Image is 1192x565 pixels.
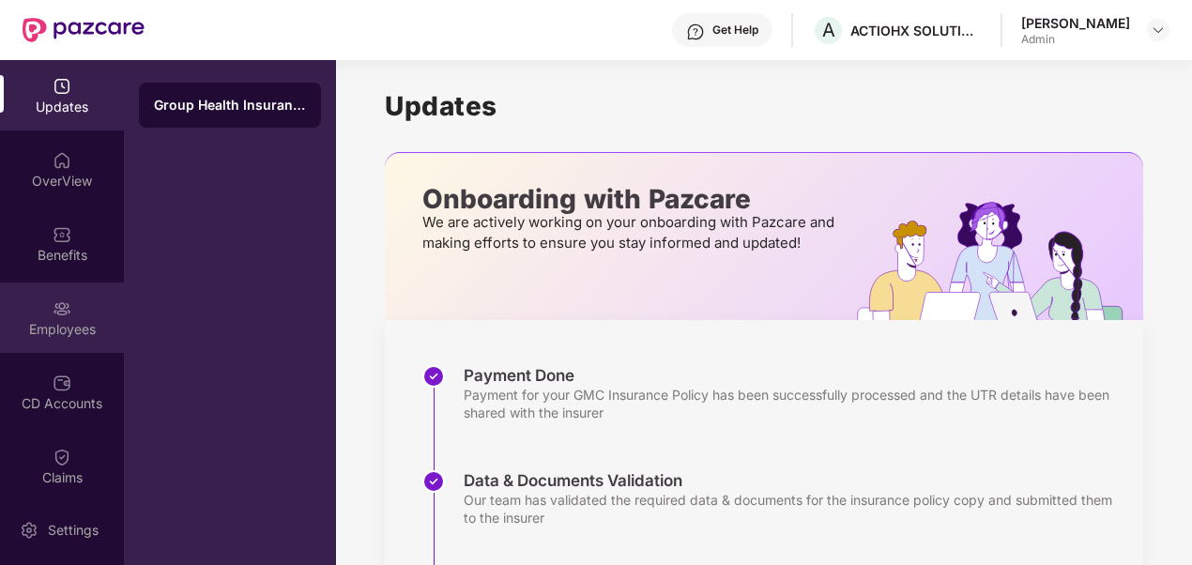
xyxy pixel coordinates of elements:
img: svg+xml;base64,PHN2ZyBpZD0iQmVuZWZpdHMiIHhtbG5zPSJodHRwOi8vd3d3LnczLm9yZy8yMDAwL3N2ZyIgd2lkdGg9Ij... [53,225,71,244]
img: svg+xml;base64,PHN2ZyBpZD0iU2V0dGluZy0yMHgyMCIgeG1sbnM9Imh0dHA6Ly93d3cudzMub3JnLzIwMDAvc3ZnIiB3aW... [20,521,38,540]
h1: Updates [385,90,1143,122]
p: Onboarding with Pazcare [422,191,840,207]
img: svg+xml;base64,PHN2ZyBpZD0iRHJvcGRvd24tMzJ4MzIiIHhtbG5zPSJodHRwOi8vd3d3LnczLm9yZy8yMDAwL3N2ZyIgd2... [1151,23,1166,38]
img: svg+xml;base64,PHN2ZyBpZD0iU3RlcC1Eb25lLTMyeDMyIiB4bWxucz0iaHR0cDovL3d3dy53My5vcmcvMjAwMC9zdmciIH... [422,470,445,493]
div: Group Health Insurance [154,96,306,115]
img: svg+xml;base64,PHN2ZyBpZD0iRW1wbG95ZWVzIiB4bWxucz0iaHR0cDovL3d3dy53My5vcmcvMjAwMC9zdmciIHdpZHRoPS... [53,299,71,318]
img: svg+xml;base64,PHN2ZyBpZD0iU3RlcC1Eb25lLTMyeDMyIiB4bWxucz0iaHR0cDovL3d3dy53My5vcmcvMjAwMC9zdmciIH... [422,365,445,388]
div: [PERSON_NAME] [1021,14,1130,32]
img: svg+xml;base64,PHN2ZyBpZD0iVXBkYXRlZCIgeG1sbnM9Imh0dHA6Ly93d3cudzMub3JnLzIwMDAvc3ZnIiB3aWR0aD0iMj... [53,77,71,96]
div: Our team has validated the required data & documents for the insurance policy copy and submitted ... [464,491,1124,527]
div: Get Help [712,23,758,38]
img: hrOnboarding [857,202,1143,320]
div: ACTIOHX SOLUTIONS PRIVATE LIMITED [850,22,982,39]
div: Settings [42,521,104,540]
img: svg+xml;base64,PHN2ZyBpZD0iSG9tZSIgeG1sbnM9Imh0dHA6Ly93d3cudzMub3JnLzIwMDAvc3ZnIiB3aWR0aD0iMjAiIG... [53,151,71,170]
img: svg+xml;base64,PHN2ZyBpZD0iQ0RfQWNjb3VudHMiIGRhdGEtbmFtZT0iQ0QgQWNjb3VudHMiIHhtbG5zPSJodHRwOi8vd3... [53,374,71,392]
img: svg+xml;base64,PHN2ZyBpZD0iQ2xhaW0iIHhtbG5zPSJodHRwOi8vd3d3LnczLm9yZy8yMDAwL3N2ZyIgd2lkdGg9IjIwIi... [53,448,71,466]
div: Payment Done [464,365,1124,386]
p: We are actively working on your onboarding with Pazcare and making efforts to ensure you stay inf... [422,212,840,253]
div: Data & Documents Validation [464,470,1124,491]
img: svg+xml;base64,PHN2ZyBpZD0iSGVscC0zMngzMiIgeG1sbnM9Imh0dHA6Ly93d3cudzMub3JnLzIwMDAvc3ZnIiB3aWR0aD... [686,23,705,41]
span: A [822,19,835,41]
div: Payment for your GMC Insurance Policy has been successfully processed and the UTR details have be... [464,386,1124,421]
div: Admin [1021,32,1130,47]
img: New Pazcare Logo [23,18,145,42]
